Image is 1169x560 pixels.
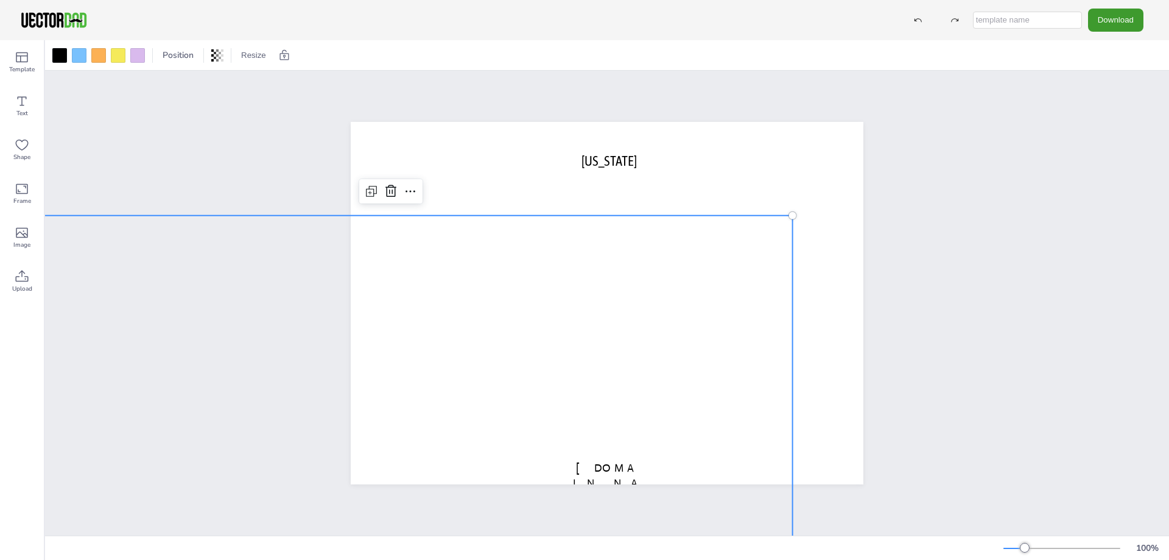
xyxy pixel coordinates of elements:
span: Position [160,49,196,61]
span: Upload [12,284,32,294]
span: Frame [13,196,31,206]
span: Text [16,108,28,118]
button: Download [1088,9,1143,31]
span: [US_STATE] [581,153,637,169]
input: template name [973,12,1082,29]
span: Image [13,240,30,250]
div: 100 % [1132,542,1162,554]
span: Shape [13,152,30,162]
span: Template [9,65,35,74]
img: VectorDad-1.png [19,11,88,29]
button: Resize [236,46,271,65]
